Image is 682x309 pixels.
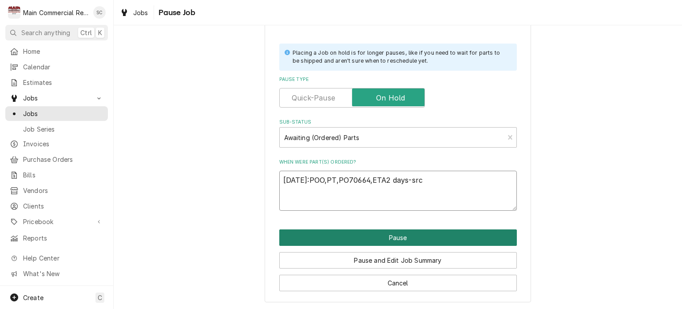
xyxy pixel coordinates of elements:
a: Job Series [5,122,108,136]
span: [DATE] 11:27 AM [279,18,335,26]
div: Button Group Row [279,246,517,269]
a: Invoices [5,136,108,151]
div: M [8,6,20,19]
span: Ctrl [80,28,92,37]
a: Jobs [116,5,152,20]
span: Estimates [23,78,103,87]
span: Jobs [23,93,90,103]
a: Vendors [5,183,108,198]
span: Purchase Orders [23,155,103,164]
label: Pause Type [279,76,517,83]
textarea: [DATE]:POO,PT,PO70664,ETA2 days-src [279,171,517,211]
span: Jobs [133,8,148,17]
div: Sharon Campbell's Avatar [93,6,106,19]
span: Clients [23,201,103,211]
span: Pause Job [156,7,195,19]
span: Bills [23,170,103,180]
a: Clients [5,199,108,213]
span: Job Series [23,124,103,134]
a: Bills [5,168,108,182]
span: K [98,28,102,37]
div: Pause Type [279,76,517,108]
span: Help Center [23,253,103,263]
span: C [98,293,102,302]
span: Jobs [23,109,103,118]
a: Home [5,44,108,59]
div: Button Group Row [279,229,517,246]
span: Search anything [21,28,70,37]
a: Go to Pricebook [5,214,108,229]
div: Placing a Job on hold is for longer pauses, like if you need to wait for parts to be shipped and ... [293,49,508,65]
span: Calendar [23,62,103,72]
span: Invoices [23,139,103,148]
button: Search anythingCtrlK [5,25,108,40]
a: Purchase Orders [5,152,108,167]
div: SC [93,6,106,19]
div: Main Commercial Refrigeration Service's Avatar [8,6,20,19]
a: Calendar [5,60,108,74]
button: Pause and Edit Job Summary [279,252,517,269]
label: When were part(s) ordered? [279,159,517,166]
span: Reports [23,233,103,243]
div: Button Group Row [279,269,517,291]
span: Pricebook [23,217,90,226]
a: Estimates [5,75,108,90]
span: Create [23,294,44,301]
a: Jobs [5,106,108,121]
div: Button Group [279,229,517,291]
div: When were part(s) ordered? [279,159,517,211]
span: What's New [23,269,103,278]
label: Sub-Status [279,119,517,126]
div: Sub-Status [279,119,517,148]
button: Pause [279,229,517,246]
div: Main Commercial Refrigeration Service [23,8,88,17]
button: Cancel [279,275,517,291]
a: Go to Jobs [5,91,108,105]
a: Reports [5,231,108,245]
span: Vendors [23,186,103,195]
a: Go to Help Center [5,251,108,265]
span: Home [23,47,103,56]
a: Go to What's New [5,266,108,281]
